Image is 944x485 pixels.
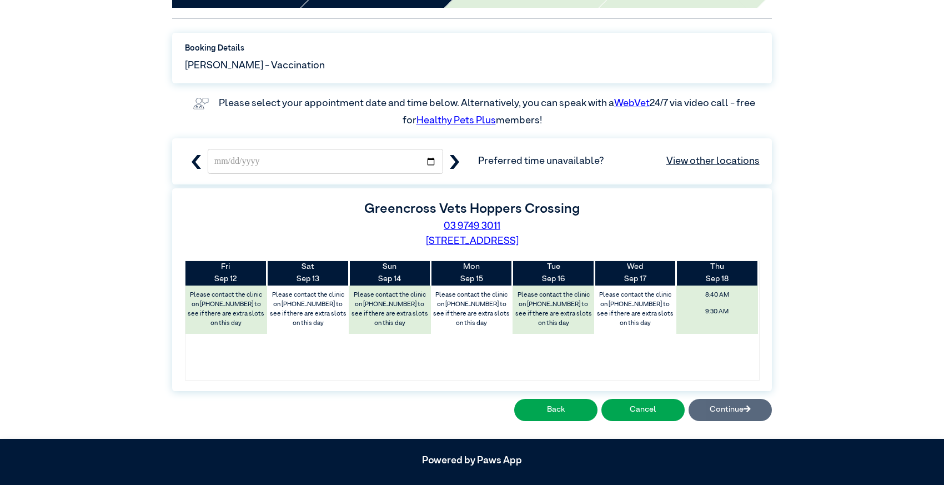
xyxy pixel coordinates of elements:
[185,261,267,285] th: Sep 12
[614,98,650,108] a: WebVet
[680,288,755,302] span: 8:40 AM
[416,116,496,126] a: Healthy Pets Plus
[189,93,213,113] img: vet
[268,288,348,331] label: Please contact the clinic on [PHONE_NUMBER] to see if there are extra slots on this day
[349,261,430,285] th: Sep 14
[595,288,675,331] label: Please contact the clinic on [PHONE_NUMBER] to see if there are extra slots on this day
[601,399,685,421] button: Cancel
[666,154,760,169] a: View other locations
[219,98,757,126] label: Please select your appointment date and time below. Alternatively, you can speak with a 24/7 via ...
[478,154,760,169] span: Preferred time unavailable?
[172,455,772,467] h5: Powered by Paws App
[431,288,511,331] label: Please contact the clinic on [PHONE_NUMBER] to see if there are extra slots on this day
[185,43,760,55] label: Booking Details
[431,261,513,285] th: Sep 15
[514,399,597,421] button: Back
[364,202,580,216] label: Greencross Vets Hoppers Crossing
[350,288,430,331] label: Please contact the clinic on [PHONE_NUMBER] to see if there are extra slots on this day
[513,261,594,285] th: Sep 16
[594,261,676,285] th: Sep 17
[186,288,266,331] label: Please contact the clinic on [PHONE_NUMBER] to see if there are extra slots on this day
[444,221,500,231] a: 03 9749 3011
[185,58,325,73] span: [PERSON_NAME] - Vaccination
[676,261,758,285] th: Sep 18
[426,236,519,246] a: [STREET_ADDRESS]
[267,261,349,285] th: Sep 13
[514,288,594,331] label: Please contact the clinic on [PHONE_NUMBER] to see if there are extra slots on this day
[680,305,755,319] span: 9:30 AM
